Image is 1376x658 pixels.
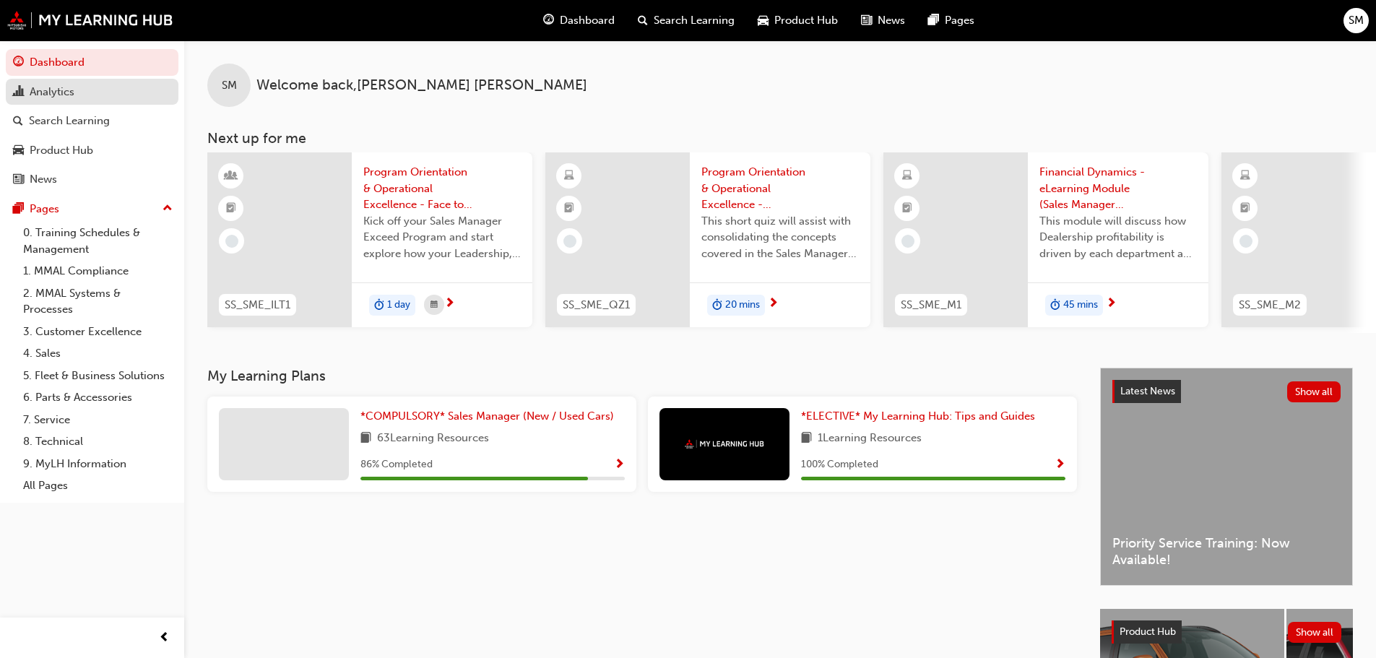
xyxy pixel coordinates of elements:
[17,475,178,497] a: All Pages
[30,142,93,159] div: Product Hub
[1239,297,1301,313] span: SS_SME_M2
[13,144,24,157] span: car-icon
[29,113,110,129] div: Search Learning
[377,430,489,448] span: 63 Learning Resources
[564,199,574,218] span: booktick-icon
[545,152,870,327] a: SS_SME_QZ1Program Orientation & Operational Excellence - Assessment Quiz (Sales Manager Exceed Pr...
[13,86,24,99] span: chart-icon
[1039,164,1197,213] span: Financial Dynamics - eLearning Module (Sales Manager Exceed Program)
[883,152,1208,327] a: SS_SME_M1Financial Dynamics - eLearning Module (Sales Manager Exceed Program)This module will dis...
[1112,535,1341,568] span: Priority Service Training: Now Available!
[387,297,410,313] span: 1 day
[638,12,648,30] span: search-icon
[701,164,859,213] span: Program Orientation & Operational Excellence - Assessment Quiz (Sales Manager Exceed Program)
[712,296,722,315] span: duration-icon
[701,213,859,262] span: This short quiz will assist with consolidating the concepts covered in the Sales Manager Exceed '...
[225,235,238,248] span: learningRecordVerb_NONE-icon
[1120,625,1176,638] span: Product Hub
[563,235,576,248] span: learningRecordVerb_NONE-icon
[1287,381,1341,402] button: Show all
[226,167,236,186] span: learningResourceType_INSTRUCTOR_LED-icon
[6,166,178,193] a: News
[1100,368,1353,586] a: Latest NewsShow allPriority Service Training: Now Available!
[225,297,290,313] span: SS_SME_ILT1
[30,201,59,217] div: Pages
[1349,12,1364,29] span: SM
[363,213,521,262] span: Kick off your Sales Manager Exceed Program and start explore how your Leadership, Sales Operation...
[13,203,24,216] span: pages-icon
[17,409,178,431] a: 7. Service
[363,164,521,213] span: Program Orientation & Operational Excellence - Face to Face Instructor Led Training (Sales Manage...
[6,46,178,196] button: DashboardAnalyticsSearch LearningProduct HubNews
[543,12,554,30] span: guage-icon
[17,282,178,321] a: 2. MMAL Systems & Processes
[1063,297,1098,313] span: 45 mins
[902,167,912,186] span: learningResourceType_ELEARNING-icon
[1039,213,1197,262] span: This module will discuss how Dealership profitability is driven by each department and what the S...
[1120,385,1175,397] span: Latest News
[563,297,630,313] span: SS_SME_QZ1
[564,167,574,186] span: learningResourceType_ELEARNING-icon
[801,408,1041,425] a: *ELECTIVE* My Learning Hub: Tips and Guides
[901,235,914,248] span: learningRecordVerb_NONE-icon
[226,199,236,218] span: booktick-icon
[928,12,939,30] span: pages-icon
[17,342,178,365] a: 4. Sales
[6,108,178,134] a: Search Learning
[801,410,1035,423] span: *ELECTIVE* My Learning Hub: Tips and Guides
[801,430,812,448] span: book-icon
[1240,199,1250,218] span: booktick-icon
[758,12,769,30] span: car-icon
[818,430,922,448] span: 1 Learning Resources
[13,56,24,69] span: guage-icon
[444,298,455,311] span: next-icon
[1106,298,1117,311] span: next-icon
[614,459,625,472] span: Show Progress
[30,84,74,100] div: Analytics
[360,410,614,423] span: *COMPULSORY* Sales Manager (New / Used Cars)
[360,456,433,473] span: 86 % Completed
[184,130,1376,147] h3: Next up for me
[1055,456,1065,474] button: Show Progress
[917,6,986,35] a: pages-iconPages
[256,77,587,94] span: Welcome back , [PERSON_NAME] [PERSON_NAME]
[13,115,23,128] span: search-icon
[30,171,57,188] div: News
[159,629,170,647] span: prev-icon
[17,365,178,387] a: 5. Fleet & Business Solutions
[560,12,615,29] span: Dashboard
[654,12,735,29] span: Search Learning
[626,6,746,35] a: search-iconSearch Learning
[222,77,237,94] span: SM
[7,11,173,30] img: mmal
[360,430,371,448] span: book-icon
[1050,296,1060,315] span: duration-icon
[945,12,974,29] span: Pages
[163,199,173,218] span: up-icon
[17,453,178,475] a: 9. MyLH Information
[6,196,178,222] button: Pages
[1343,8,1369,33] button: SM
[13,173,24,186] span: news-icon
[6,137,178,164] a: Product Hub
[725,297,760,313] span: 20 mins
[6,79,178,105] a: Analytics
[1240,167,1250,186] span: learningResourceType_ELEARNING-icon
[1112,380,1341,403] a: Latest NewsShow all
[746,6,849,35] a: car-iconProduct Hub
[768,298,779,311] span: next-icon
[878,12,905,29] span: News
[17,222,178,260] a: 0. Training Schedules & Management
[1239,235,1252,248] span: learningRecordVerb_NONE-icon
[801,456,878,473] span: 100 % Completed
[901,297,961,313] span: SS_SME_M1
[207,152,532,327] a: SS_SME_ILT1Program Orientation & Operational Excellence - Face to Face Instructor Led Training (S...
[1288,622,1342,643] button: Show all
[17,260,178,282] a: 1. MMAL Compliance
[360,408,620,425] a: *COMPULSORY* Sales Manager (New / Used Cars)
[902,199,912,218] span: booktick-icon
[861,12,872,30] span: news-icon
[532,6,626,35] a: guage-iconDashboard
